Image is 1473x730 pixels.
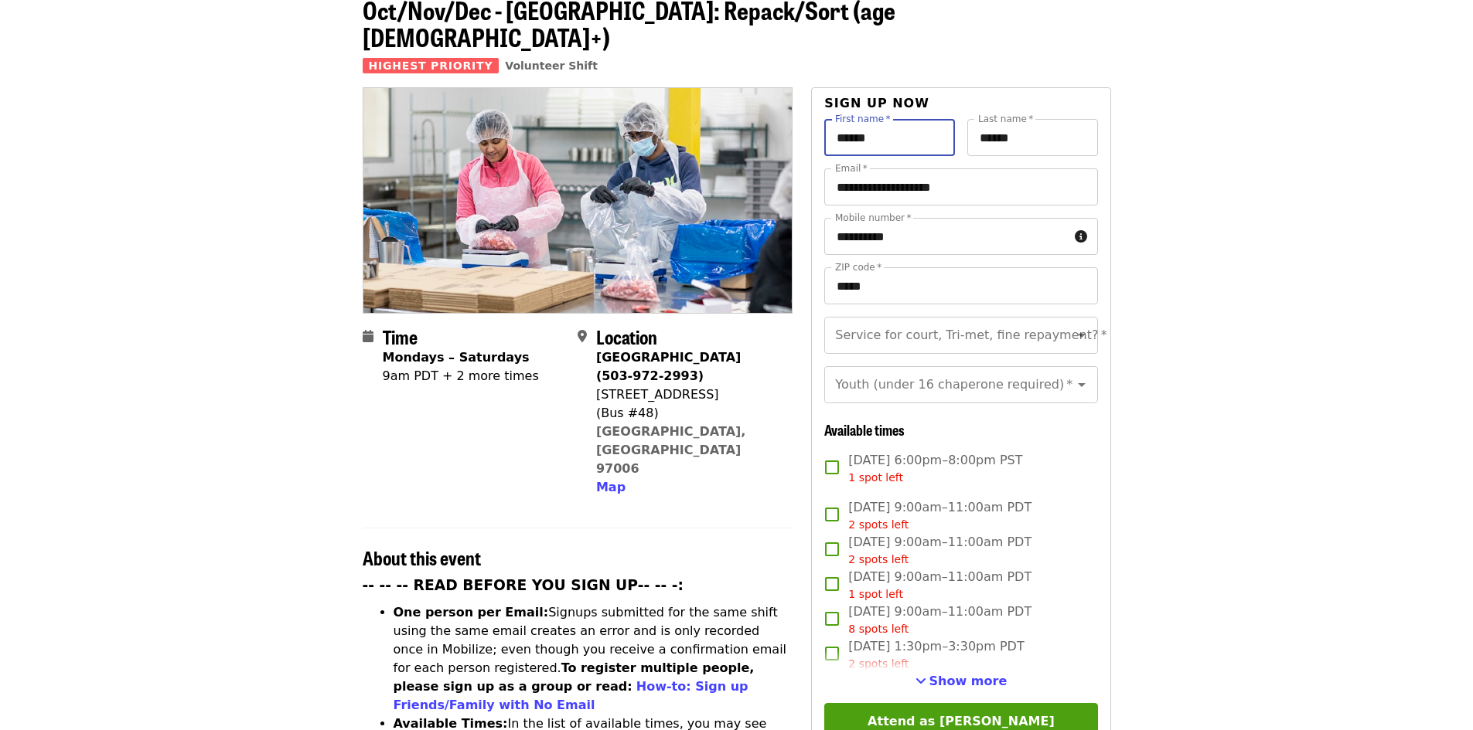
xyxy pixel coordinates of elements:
span: [DATE] 9:00am–11:00am PDT [848,533,1031,568]
li: Signups submitted for the same shift using the same email creates an error and is only recorded o... [394,603,793,715]
span: [DATE] 1:30pm–3:30pm PDT [848,637,1024,672]
strong: [GEOGRAPHIC_DATA] (503-972-2993) [596,350,741,383]
span: 2 spots left [848,518,909,531]
span: Map [596,480,626,494]
button: Map [596,478,626,497]
span: 2 spots left [848,657,909,670]
img: Oct/Nov/Dec - Beaverton: Repack/Sort (age 10+) organized by Oregon Food Bank [363,88,793,312]
span: Highest Priority [363,58,500,73]
span: 2 spots left [848,553,909,565]
button: Open [1071,374,1093,396]
label: ZIP code [835,263,881,272]
span: [DATE] 6:00pm–8:00pm PST [848,451,1022,486]
strong: Mondays – Saturdays [383,350,530,365]
label: Last name [978,114,1033,124]
input: Last name [967,119,1098,156]
span: 1 spot left [848,471,903,484]
div: 9am PDT + 2 more times [383,367,539,385]
input: Mobile number [824,218,1068,255]
input: Email [824,168,1097,205]
span: [DATE] 9:00am–11:00am PDT [848,568,1031,603]
label: First name [835,114,891,124]
span: 8 spots left [848,623,909,635]
button: See more timeslots [916,672,1008,691]
a: Volunteer Shift [505,59,598,72]
strong: One person per Email: [394,605,549,620]
button: Open [1071,324,1093,346]
span: [DATE] 9:00am–11:00am PDT [848,498,1031,533]
span: 1 spot left [848,588,903,600]
span: Time [383,323,418,350]
a: [GEOGRAPHIC_DATA], [GEOGRAPHIC_DATA] 97006 [596,424,746,476]
span: About this event [363,544,481,571]
span: [DATE] 9:00am–11:00am PDT [848,603,1031,637]
span: Available times [824,419,905,440]
i: circle-info icon [1075,229,1087,244]
label: Email [835,164,868,173]
a: How-to: Sign up Friends/Family with No Email [394,679,748,712]
div: (Bus #48) [596,404,780,423]
input: First name [824,119,955,156]
label: Mobile number [835,213,911,222]
strong: To register multiple people, please sign up as a group or read: [394,660,755,694]
span: Location [596,323,657,350]
strong: -- -- -- READ BEFORE YOU SIGN UP-- -- -: [363,577,684,593]
input: ZIP code [824,267,1097,304]
i: calendar icon [363,329,373,344]
span: Show more [929,674,1008,688]
span: Sign up now [824,96,929,110]
div: [STREET_ADDRESS] [596,385,780,404]
i: map-marker-alt icon [578,329,587,344]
